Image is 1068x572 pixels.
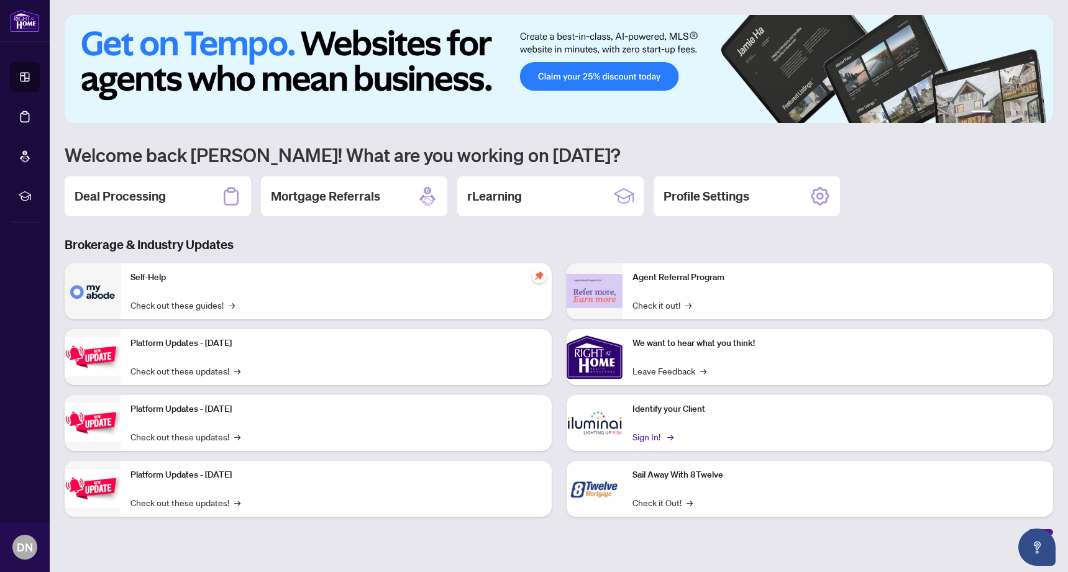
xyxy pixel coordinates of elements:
h2: Mortgage Referrals [271,188,380,205]
a: Check out these updates!→ [130,496,240,509]
span: → [700,364,706,378]
a: Leave Feedback→ [632,364,706,378]
a: Check it out!→ [632,298,691,312]
h2: Profile Settings [664,188,749,205]
img: Platform Updates - June 23, 2025 [65,469,121,508]
a: Check out these guides!→ [130,298,235,312]
button: 2 [996,111,1001,116]
button: 4 [1016,111,1021,116]
p: We want to hear what you think! [632,337,1044,350]
p: Self-Help [130,271,542,284]
a: Check it Out!→ [632,496,693,509]
img: Platform Updates - July 8, 2025 [65,403,121,442]
img: Self-Help [65,263,121,319]
span: → [685,298,691,312]
p: Sail Away With 8Twelve [632,468,1044,482]
img: We want to hear what you think! [567,329,623,385]
p: Agent Referral Program [632,271,1044,284]
p: Identify your Client [632,402,1044,416]
h2: rLearning [467,188,522,205]
button: 3 [1006,111,1011,116]
a: Check out these updates!→ [130,364,240,378]
button: Open asap [1018,529,1056,566]
span: → [234,364,240,378]
h1: Welcome back [PERSON_NAME]! What are you working on [DATE]? [65,143,1053,166]
img: Platform Updates - July 21, 2025 [65,337,121,376]
img: Identify your Client [567,395,623,451]
span: → [234,430,240,443]
span: → [234,496,240,509]
a: Check out these updates!→ [130,430,240,443]
span: → [667,430,673,443]
span: DN [17,538,33,556]
img: logo [10,9,40,32]
button: 6 [1036,111,1041,116]
button: 1 [971,111,991,116]
p: Platform Updates - [DATE] [130,468,542,482]
h2: Deal Processing [75,188,166,205]
p: Platform Updates - [DATE] [130,402,542,416]
span: pushpin [532,268,547,283]
h3: Brokerage & Industry Updates [65,236,1053,253]
img: Sail Away With 8Twelve [567,461,623,517]
img: Agent Referral Program [567,274,623,308]
span: → [229,298,235,312]
a: Sign In!→ [632,430,672,443]
button: 5 [1026,111,1031,116]
img: Slide 0 [65,15,1053,123]
span: → [687,496,693,509]
p: Platform Updates - [DATE] [130,337,542,350]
